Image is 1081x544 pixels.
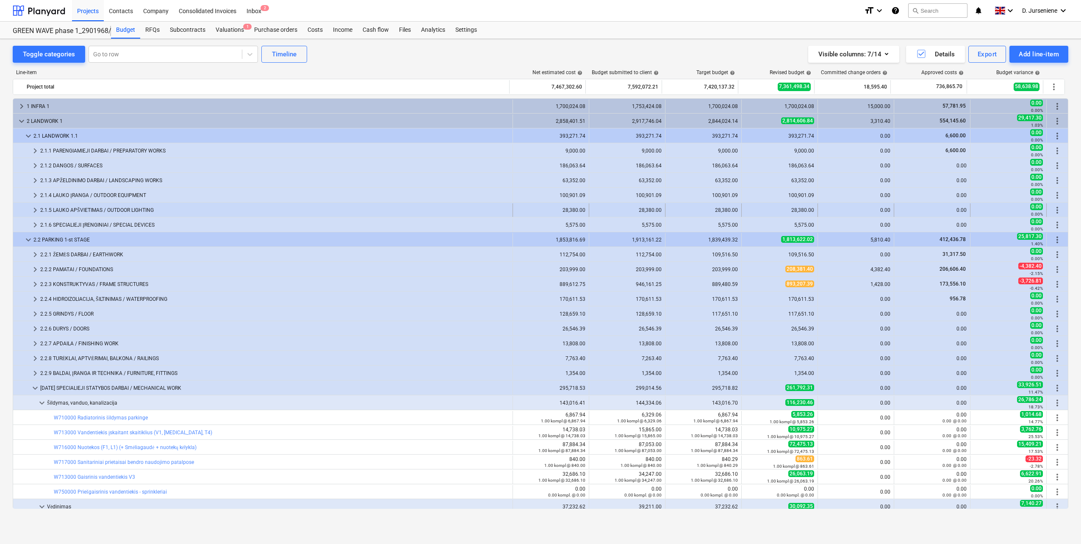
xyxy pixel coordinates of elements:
[27,100,509,113] div: 1 INFRA 1
[23,235,33,245] span: keyboard_arrow_down
[416,22,450,39] a: Analytics
[1030,248,1043,255] span: 0.00
[516,118,585,124] div: 2,858,401.51
[593,163,662,169] div: 186,063.64
[1030,218,1043,225] span: 0.00
[261,46,307,63] button: Timeline
[1052,250,1062,260] span: More actions
[669,326,738,332] div: 26,546.39
[394,22,416,39] a: Files
[898,192,967,198] div: 0.00
[1017,114,1043,121] span: 29,417.30
[770,69,811,75] div: Revised budget
[957,70,964,75] span: help
[516,370,585,376] div: 1,354.00
[593,252,662,258] div: 112,754.00
[745,207,814,213] div: 28,380.00
[821,118,890,124] div: 3,310.40
[513,80,582,94] div: 7,467,302.60
[30,190,40,200] span: keyboard_arrow_right
[40,366,509,380] div: 2.2.9 BALDAI, ĮRANGA IR TECHNIKA / FURNITURE, FITTINGS
[589,80,658,94] div: 7,592,072.21
[821,178,890,183] div: 0.00
[1039,503,1081,544] iframe: Chat Widget
[40,352,509,365] div: 2.2.8 TURĖKLAI, APTVĖRIMAI, BALKONA / RAILINGS
[1052,442,1062,452] span: More actions
[1030,307,1043,314] span: 0.00
[669,370,738,376] div: 1,354.00
[1030,271,1043,276] small: -2.15%
[40,189,509,202] div: 2.1.4 LAUKO ĮRANGA / OUTDOOR EQUIPMENT
[1030,292,1043,299] span: 0.00
[898,207,967,213] div: 0.00
[1052,205,1062,215] span: More actions
[669,192,738,198] div: 100,901.09
[1031,182,1043,187] small: 0.00%
[1018,278,1043,284] span: -3,726.81
[40,218,509,232] div: 2.1.6 SPECIALIEJI ĮRENGINIAI / SPECIAL DEVICES
[1030,203,1043,210] span: 0.00
[40,174,509,187] div: 2.1.3 APŽELDINIMO DARBAI / LANDSCAPING WORKS
[37,398,47,408] span: keyboard_arrow_down
[211,22,249,39] a: Valuations1
[1031,123,1043,128] small: 1.03%
[898,222,967,228] div: 0.00
[593,222,662,228] div: 5,575.00
[669,163,738,169] div: 186,063.64
[864,6,874,16] i: format_size
[516,311,585,317] div: 128,659.10
[302,22,328,39] a: Costs
[785,280,814,287] span: 893,207.39
[27,80,506,94] div: Project total
[942,103,967,109] span: 57,781.95
[1052,383,1062,393] span: More actions
[1052,324,1062,334] span: More actions
[516,296,585,302] div: 170,611.53
[908,3,967,18] button: Search
[272,49,297,60] div: Timeline
[669,222,738,228] div: 5,575.00
[912,7,919,14] span: search
[328,22,358,39] a: Income
[593,370,662,376] div: 1,354.00
[111,22,140,39] a: Budget
[1018,263,1043,269] span: -4,382.40
[516,178,585,183] div: 63,352.00
[593,281,662,287] div: 946,161.25
[593,311,662,317] div: 128,659.10
[593,148,662,154] div: 9,000.00
[1019,49,1059,60] div: Add line-item
[745,355,814,361] div: 7,763.40
[898,163,967,169] div: 0.00
[165,22,211,39] a: Subcontracts
[745,370,814,376] div: 1,354.00
[881,70,887,75] span: help
[669,103,738,109] div: 1,700,024.08
[516,163,585,169] div: 186,063.64
[30,353,40,364] span: keyboard_arrow_right
[1031,301,1043,305] small: 0.00%
[358,22,394,39] div: Cash flow
[30,279,40,289] span: keyboard_arrow_right
[1052,294,1062,304] span: More actions
[1052,368,1062,378] span: More actions
[821,252,890,258] div: 0.00
[249,22,302,39] a: Purchase orders
[516,222,585,228] div: 5,575.00
[30,383,40,393] span: keyboard_arrow_down
[665,80,735,94] div: 7,420,137.32
[939,266,967,272] span: 206,606.40
[745,133,814,139] div: 393,271.74
[942,251,967,257] span: 31,317.50
[33,129,509,143] div: 2.1 LANDWORK 1.1
[516,148,585,154] div: 9,000.00
[785,266,814,272] span: 208,381.40
[818,80,887,94] div: 18,595.40
[516,192,585,198] div: 100,901.09
[1031,167,1043,172] small: 0.00%
[54,444,197,450] a: W716000 Nuotekos (F1, L1) (+ Smėliagaudė + nuotekų kėlykla)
